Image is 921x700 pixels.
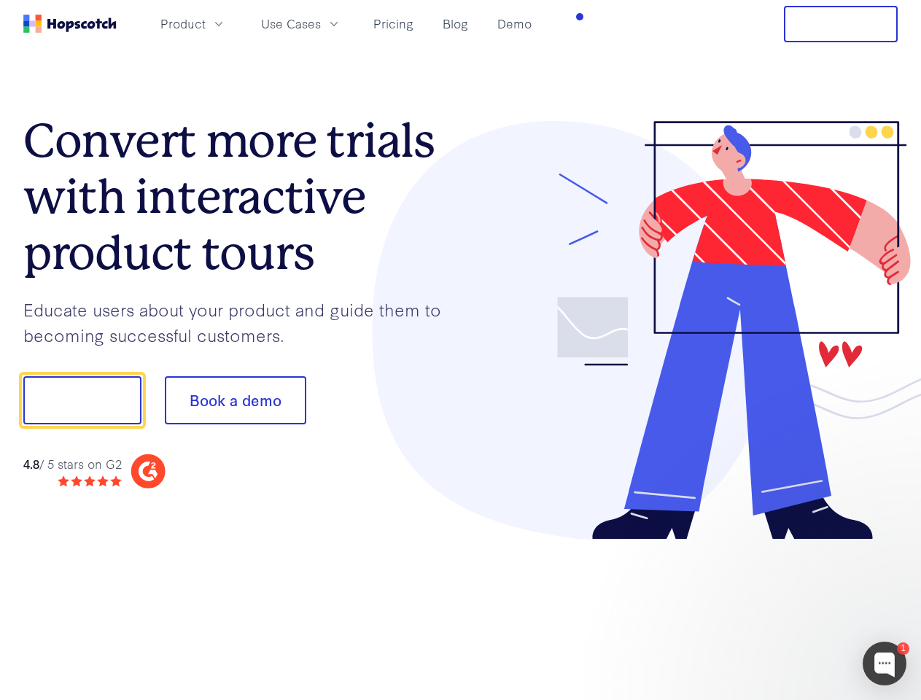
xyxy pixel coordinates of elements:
button: Free Trial [784,6,898,42]
div: / 5 stars on G2 [23,455,122,473]
div: 1 [897,642,909,655]
button: Product [152,12,235,36]
span: Use Cases [261,15,321,33]
strong: 4.8 [23,455,39,472]
button: Book a demo [165,376,306,424]
a: Demo [491,12,537,36]
span: Product [160,15,206,33]
button: Show me! [23,376,141,424]
a: Pricing [368,12,419,36]
p: Educate users about your product and guide them to becoming successful customers. [23,297,461,347]
button: Use Cases [252,12,350,36]
h1: Convert more trials with interactive product tours [23,113,461,281]
a: Blog [437,12,474,36]
a: Home [23,15,117,33]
